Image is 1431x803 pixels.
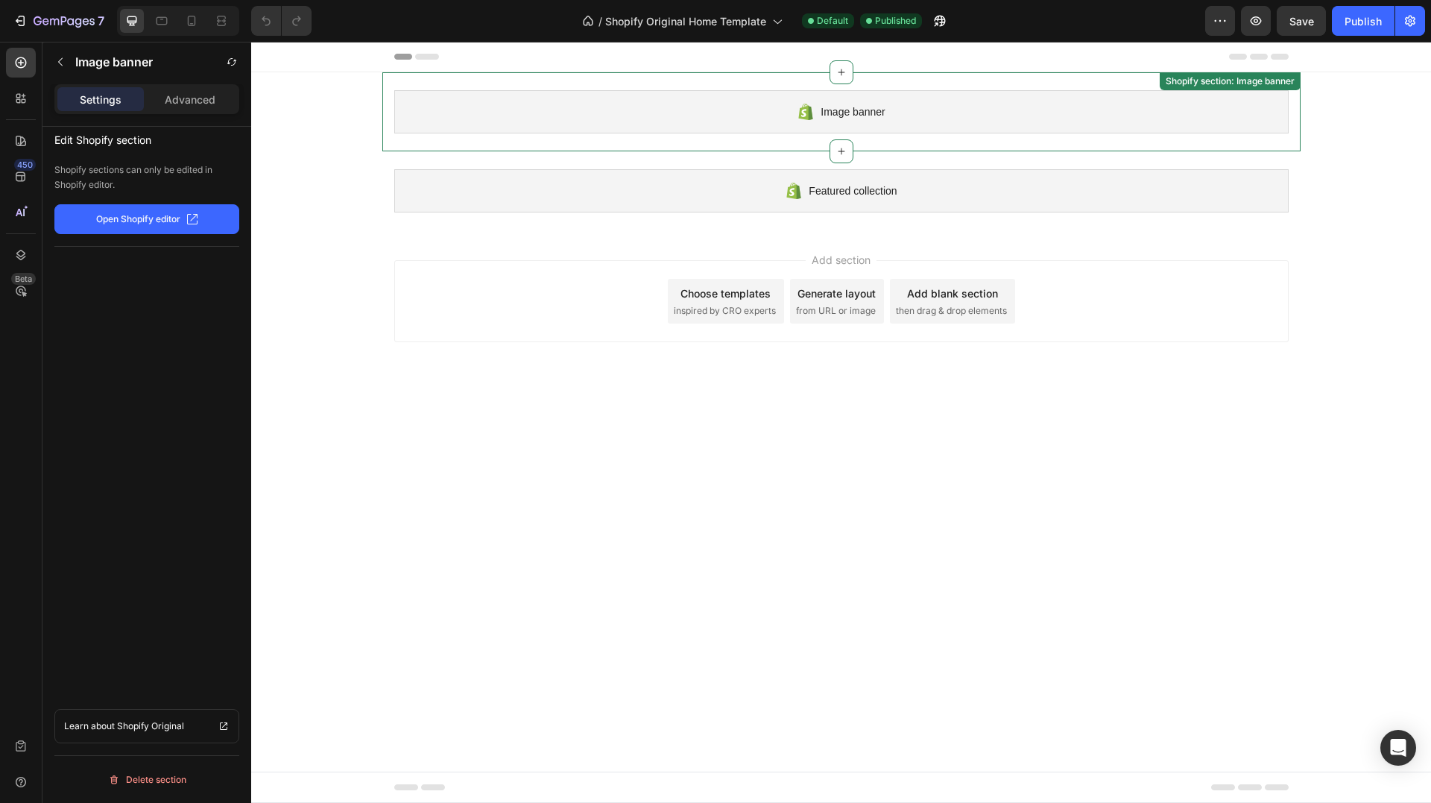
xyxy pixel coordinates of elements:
[645,262,756,276] span: then drag & drop elements
[75,53,153,71] p: Image banner
[54,127,239,149] p: Edit Shopify section
[912,33,1046,46] div: Shopify section: Image banner
[605,13,766,29] span: Shopify Original Home Template
[1289,15,1314,28] span: Save
[429,244,519,259] div: Choose templates
[54,163,239,192] p: Shopify sections can only be edited in Shopify editor.
[598,13,602,29] span: /
[546,244,625,259] div: Generate layout
[875,14,916,28] span: Published
[80,92,121,107] p: Settings
[117,719,184,734] p: Shopify Original
[54,768,239,792] button: Delete section
[1332,6,1394,36] button: Publish
[108,771,186,789] div: Delete section
[64,719,115,734] p: Learn about
[557,140,645,158] span: Featured collection
[251,6,312,36] div: Undo/Redo
[423,262,525,276] span: inspired by CRO experts
[1380,730,1416,766] div: Open Intercom Messenger
[656,244,747,259] div: Add blank section
[555,210,625,226] span: Add section
[54,709,239,743] a: Learn about Shopify Original
[54,204,239,234] button: Open Shopify editor
[96,212,180,226] p: Open Shopify editor
[14,159,36,171] div: 450
[11,273,36,285] div: Beta
[569,61,634,79] span: Image banner
[1277,6,1326,36] button: Save
[545,262,625,276] span: from URL or image
[6,6,111,36] button: 7
[1345,13,1382,29] div: Publish
[98,12,104,30] p: 7
[251,42,1431,803] iframe: Design area
[165,92,215,107] p: Advanced
[817,14,848,28] span: Default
